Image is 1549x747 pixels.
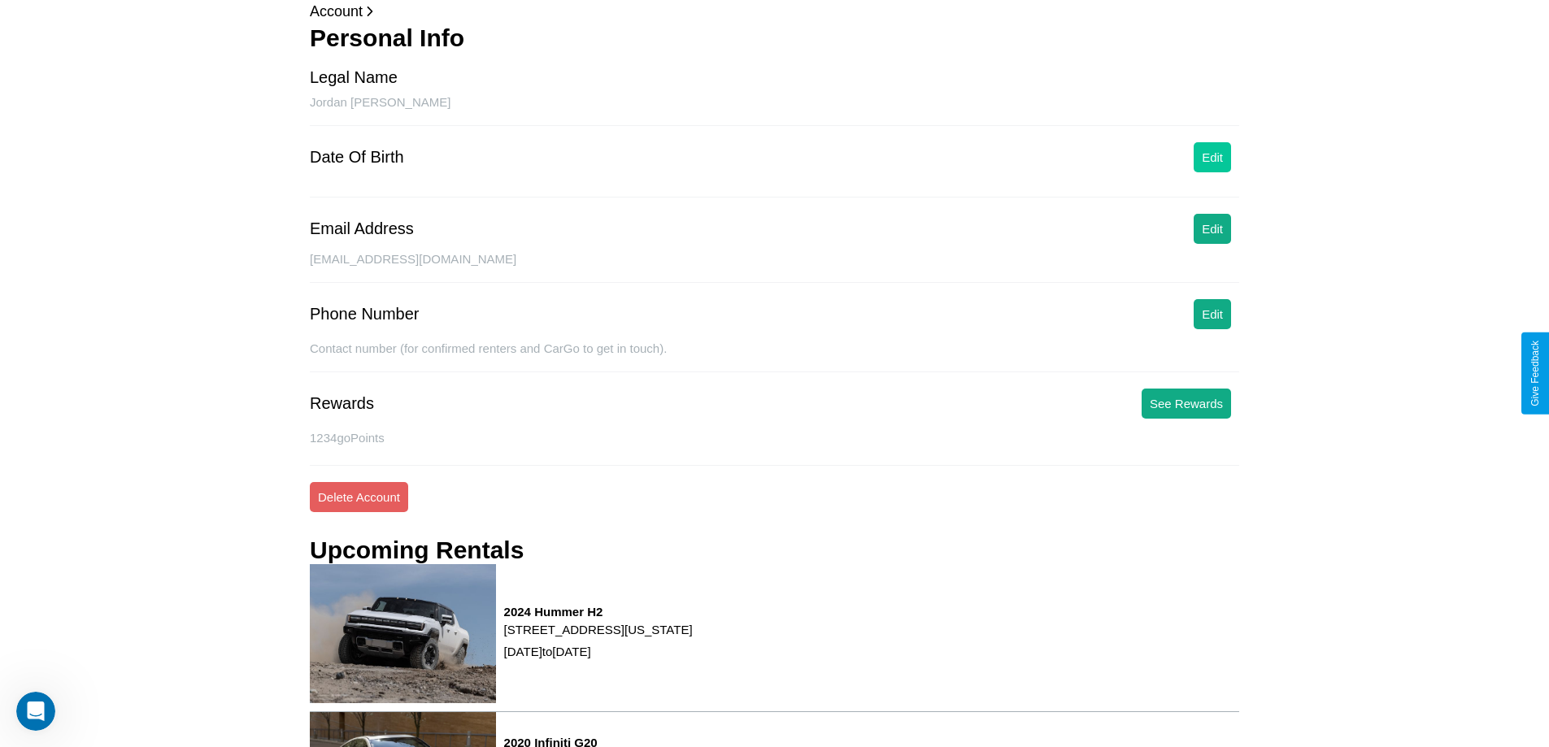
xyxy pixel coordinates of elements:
[310,341,1239,372] div: Contact number (for confirmed renters and CarGo to get in touch).
[504,619,693,641] p: [STREET_ADDRESS][US_STATE]
[16,692,55,731] iframe: Intercom live chat
[310,68,398,87] div: Legal Name
[1142,389,1231,419] button: See Rewards
[310,482,408,512] button: Delete Account
[1194,214,1231,244] button: Edit
[504,641,693,662] p: [DATE] to [DATE]
[310,564,496,703] img: rental
[310,536,524,564] h3: Upcoming Rentals
[310,305,420,324] div: Phone Number
[310,427,1239,449] p: 1234 goPoints
[310,24,1239,52] h3: Personal Info
[310,252,1239,283] div: [EMAIL_ADDRESS][DOMAIN_NAME]
[1194,142,1231,172] button: Edit
[1529,341,1541,406] div: Give Feedback
[310,394,374,413] div: Rewards
[310,95,1239,126] div: Jordan [PERSON_NAME]
[1194,299,1231,329] button: Edit
[310,219,414,238] div: Email Address
[504,605,693,619] h3: 2024 Hummer H2
[310,148,404,167] div: Date Of Birth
